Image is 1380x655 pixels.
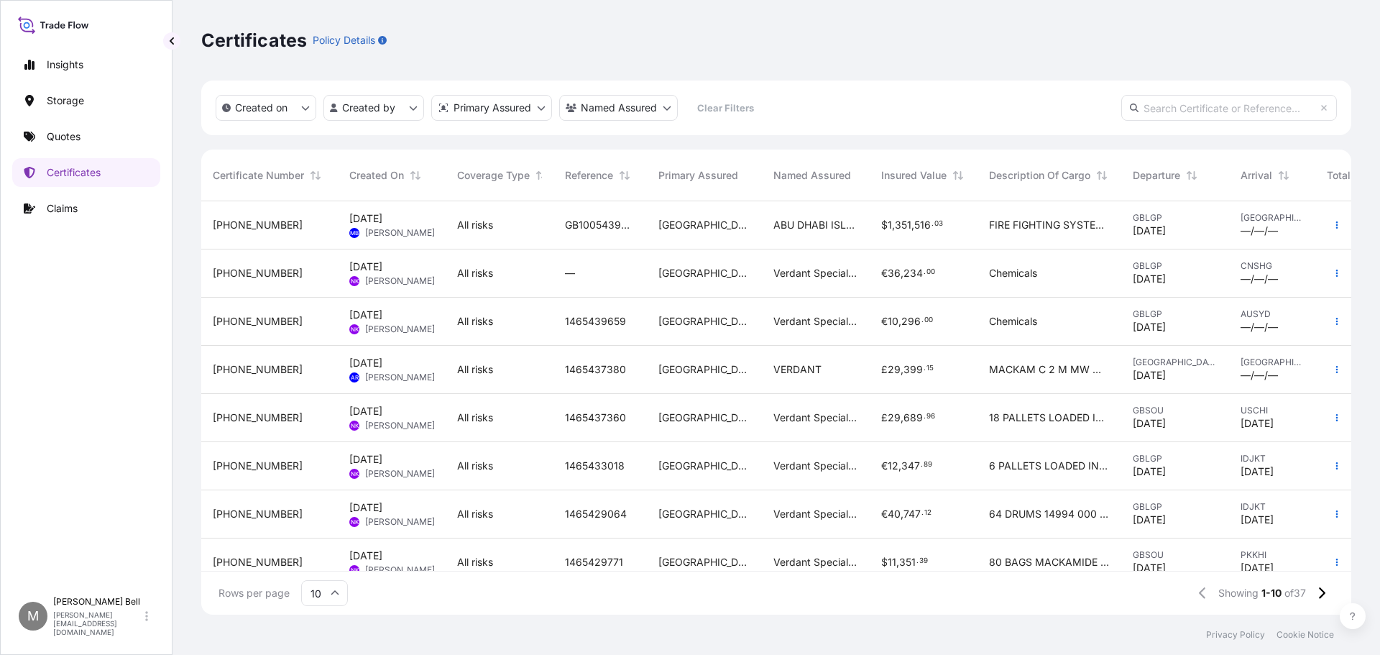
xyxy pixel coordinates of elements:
span: 39 [919,559,928,564]
p: Storage [47,93,84,108]
span: € [881,509,888,519]
span: 516 [914,220,931,230]
span: 296 [901,316,921,326]
span: 64 DRUMS 14994 000 SEAL LOADED ONTO KGM 00336137 16 PALLETS LOADED INTO MACKAM C 2 M MW MB 220 KG... [989,507,1110,521]
span: All risks [457,362,493,377]
span: 11 [888,557,896,567]
button: Sort [1275,167,1292,184]
span: [DATE] [349,549,382,563]
span: —/—/— [1241,224,1278,238]
span: [GEOGRAPHIC_DATA] [658,266,750,280]
span: PKKHI [1241,549,1304,561]
p: [PERSON_NAME][EMAIL_ADDRESS][DOMAIN_NAME] [53,610,142,636]
span: [GEOGRAPHIC_DATA] [658,459,750,473]
button: Sort [949,167,967,184]
button: cargoOwner Filter options [559,95,678,121]
span: [PERSON_NAME] [365,324,435,335]
span: 12 [924,510,931,516]
span: —/—/— [1241,272,1278,286]
span: [PHONE_NUMBER] [213,362,303,377]
span: . [921,510,924,516]
a: Insights [12,50,160,79]
a: Storage [12,86,160,115]
span: 29 [888,365,901,375]
button: Sort [1183,167,1200,184]
span: € [881,316,888,326]
span: [DATE] [1133,320,1166,334]
span: GBSOU [1133,549,1218,561]
span: — [565,266,575,280]
span: —/—/— [1241,320,1278,334]
span: Verdant Specialty Solutions Halifax Limited [773,555,858,569]
span: Certificate Number [213,168,304,183]
span: 1465429771 [565,555,623,569]
p: Named Assured [581,101,657,115]
span: [PHONE_NUMBER] [213,266,303,280]
span: NK [351,515,359,529]
span: [PERSON_NAME] [365,468,435,480]
span: 689 [903,413,923,423]
span: 234 [903,268,923,278]
span: Chemicals [989,314,1037,329]
button: Clear Filters [685,96,765,119]
span: Total [1327,168,1351,183]
span: Departure [1133,168,1180,183]
span: [DATE] [349,404,382,418]
button: Sort [533,167,550,184]
span: MACKAM C 2 M MW MB 220 KG [989,362,1110,377]
span: [DATE] [1133,561,1166,575]
span: All risks [457,507,493,521]
span: £ [881,413,888,423]
span: All risks [457,314,493,329]
span: . [921,318,924,323]
button: distributor Filter options [431,95,552,121]
span: 12 [888,461,898,471]
span: CNSHG [1241,260,1304,272]
span: AUSYD [1241,308,1304,320]
span: of 37 [1284,586,1306,600]
a: Quotes [12,122,160,151]
span: 29 [888,413,901,423]
span: FIRE FIGHTING SYSTEMS FM 200 LETTER OF CREDIT NUMBER ILC 89 250477 TO ABU DHABI ISLAMIC BANK EGYP... [989,218,1110,232]
span: NK [351,418,359,433]
span: € [881,268,888,278]
p: Certificates [201,29,307,52]
span: [DATE] [349,452,382,467]
a: Privacy Policy [1206,629,1265,641]
span: 1 [888,220,892,230]
span: NK [351,563,359,577]
span: 10 [888,316,898,326]
span: Showing [1218,586,1259,600]
span: 747 [903,509,921,519]
span: All risks [457,218,493,232]
span: MB [350,226,359,240]
p: Certificates [47,165,101,180]
span: [GEOGRAPHIC_DATA] [658,362,750,377]
button: Sort [616,167,633,184]
span: [GEOGRAPHIC_DATA] [658,314,750,329]
span: Primary Assured [658,168,738,183]
span: 351 [895,220,911,230]
p: Claims [47,201,78,216]
span: 00 [926,270,935,275]
span: Verdant Specialty Solutions Halifax Limited [773,459,858,473]
span: [PERSON_NAME] [365,372,435,383]
span: IDJKT [1241,501,1304,513]
button: createdBy Filter options [323,95,424,121]
span: 1465437360 [565,411,626,425]
span: [PERSON_NAME] [365,516,435,528]
span: [PHONE_NUMBER] [213,314,303,329]
span: GBSOU [1133,405,1218,416]
span: 1465433018 [565,459,625,473]
span: [DATE] [1241,464,1274,479]
span: [DATE] [1133,416,1166,431]
span: GB1005439266 [565,218,635,232]
span: Description Of Cargo [989,168,1090,183]
span: 1465439659 [565,314,626,329]
span: —/—/— [1241,368,1278,383]
span: . [924,366,926,371]
span: , [896,557,899,567]
span: [DATE] [1241,561,1274,575]
span: [PHONE_NUMBER] [213,411,303,425]
p: Created by [342,101,395,115]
